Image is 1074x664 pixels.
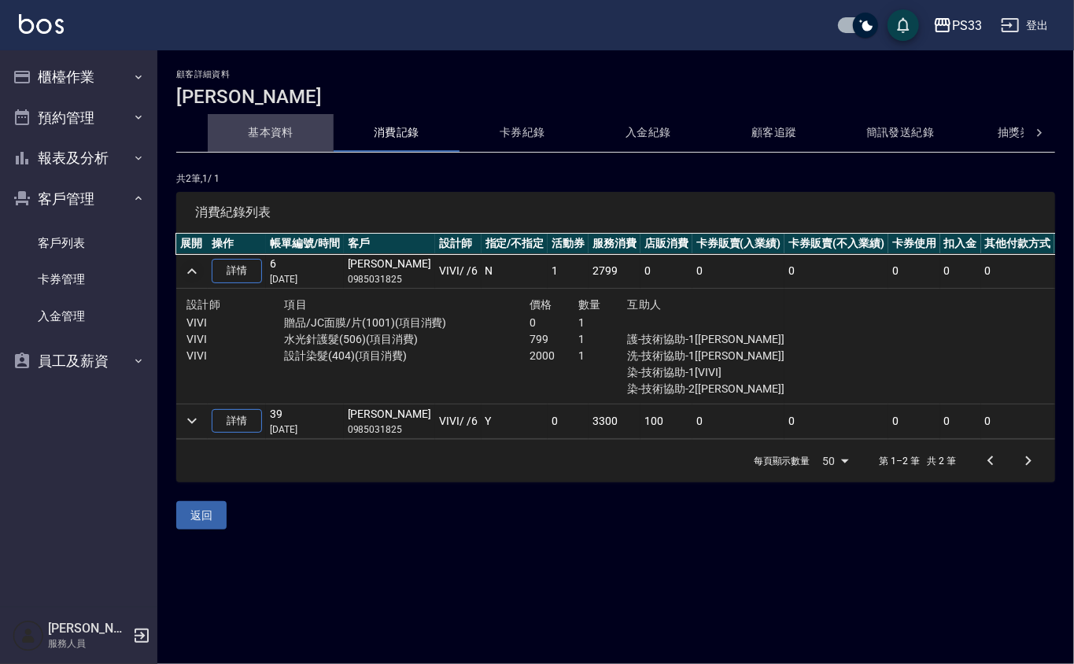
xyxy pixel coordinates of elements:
a: 詳情 [212,409,262,433]
button: save [888,9,919,41]
img: Person [13,620,44,651]
div: 50 [817,440,854,482]
td: Y [482,404,548,438]
a: 卡券管理 [6,261,151,297]
td: 0 [692,404,785,438]
button: 返回 [176,501,227,530]
p: 每頁顯示數量 [754,454,810,468]
td: 0 [640,254,692,289]
p: 洗-技術協助-1[[PERSON_NAME]] [628,348,775,364]
th: 客戶 [344,234,435,254]
h5: [PERSON_NAME] [48,621,128,636]
td: 0 [784,254,888,289]
p: [DATE] [270,272,340,286]
p: 1 [578,331,627,348]
td: VIVI / /6 [435,254,482,289]
th: 活動券 [548,234,589,254]
td: 0 [888,254,940,289]
th: 指定/不指定 [482,234,548,254]
td: 0 [940,254,981,289]
button: 簡訊發送紀錄 [837,114,963,152]
div: PS33 [952,16,982,35]
p: 染-技術協助-2[[PERSON_NAME]] [628,381,775,397]
th: 服務消費 [589,234,640,254]
p: [DATE] [270,422,340,437]
p: 0 [530,315,578,331]
p: 0985031825 [348,422,431,437]
td: [PERSON_NAME] [344,254,435,289]
button: 報表及分析 [6,138,151,179]
span: 設計師 [186,298,220,311]
p: VIVI [186,315,285,331]
td: 0 [548,404,589,438]
a: 入金管理 [6,298,151,334]
th: 卡券販賣(入業績) [692,234,785,254]
td: 3300 [589,404,640,438]
th: 店販消費 [640,234,692,254]
p: VIVI [186,348,285,364]
button: 員工及薪資 [6,341,151,382]
td: 0 [888,404,940,438]
td: 0 [692,254,785,289]
a: 客戶列表 [6,225,151,261]
button: 櫃檯作業 [6,57,151,98]
p: 染-技術協助-1[VIVI] [628,364,775,381]
td: 0 [784,404,888,438]
td: 39 [266,404,344,438]
th: 其他付款方式 [981,234,1055,254]
button: 消費記錄 [334,114,459,152]
p: VIVI [186,331,285,348]
span: 數量 [578,298,601,311]
th: 卡券使用 [888,234,940,254]
p: 0985031825 [348,272,431,286]
button: 登出 [995,11,1055,40]
p: 1 [578,315,627,331]
p: 共 2 筆, 1 / 1 [176,172,1055,186]
th: 卡券販賣(不入業績) [784,234,888,254]
button: 顧客追蹤 [711,114,837,152]
td: 6 [266,254,344,289]
th: 帳單編號/時間 [266,234,344,254]
button: PS33 [927,9,988,42]
button: 客戶管理 [6,179,151,219]
span: 互助人 [628,298,662,311]
td: N [482,254,548,289]
button: 預約管理 [6,98,151,138]
h2: 顧客詳細資料 [176,69,1055,79]
p: 第 1–2 筆 共 2 筆 [880,454,956,468]
button: 基本資料 [208,114,334,152]
td: [PERSON_NAME] [344,404,435,438]
th: 扣入金 [940,234,981,254]
p: 2000 [530,348,578,364]
p: 設計染髮(404)(項目消費) [285,348,530,364]
a: 詳情 [212,259,262,283]
td: VIVI / /6 [435,404,482,438]
p: 1 [578,348,627,364]
button: 卡券紀錄 [459,114,585,152]
td: 0 [940,404,981,438]
p: 服務人員 [48,636,128,651]
p: 水光針護髮(506)(項目消費) [285,331,530,348]
p: 贈品/JC面膜/片(1001)(項目消費) [285,315,530,331]
img: Logo [19,14,64,34]
button: expand row [180,260,204,283]
button: expand row [180,409,204,433]
td: 0 [981,404,1055,438]
td: 2799 [589,254,640,289]
span: 消費紀錄列表 [195,205,1036,220]
th: 操作 [208,234,266,254]
th: 展開 [176,234,208,254]
p: 799 [530,331,578,348]
span: 項目 [285,298,308,311]
p: 護-技術協助-1[[PERSON_NAME]] [628,331,775,348]
th: 設計師 [435,234,482,254]
td: 100 [640,404,692,438]
span: 價格 [530,298,552,311]
h3: [PERSON_NAME] [176,86,1055,108]
button: 入金紀錄 [585,114,711,152]
td: 0 [981,254,1055,289]
td: 1 [548,254,589,289]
